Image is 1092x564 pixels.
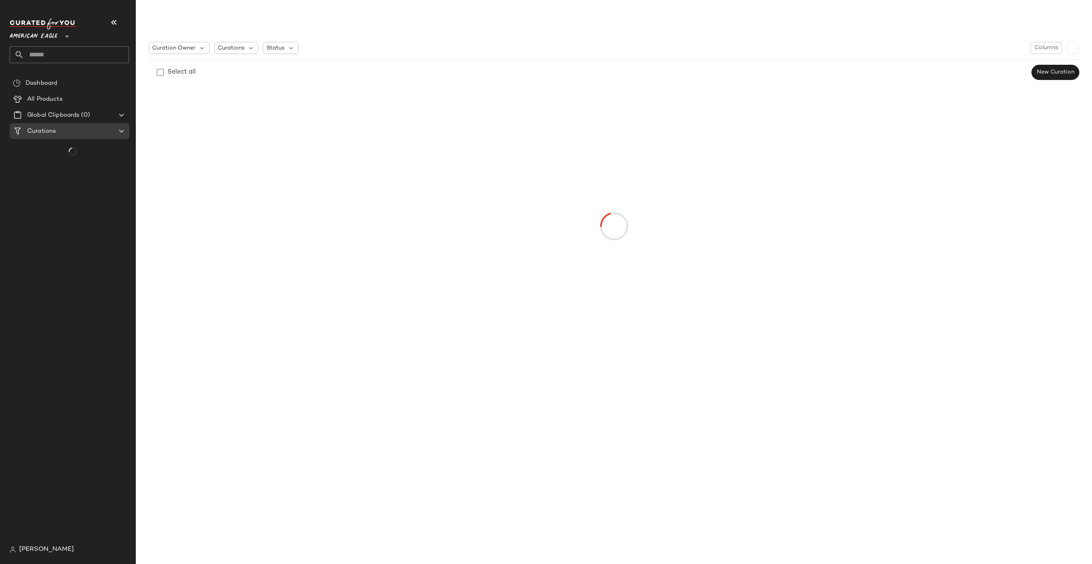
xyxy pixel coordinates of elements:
[167,68,196,77] div: Select all
[27,95,63,104] span: All Products
[10,27,58,42] span: American Eagle
[27,111,80,120] span: Global Clipboards
[218,44,245,52] span: Curations
[152,44,195,52] span: Curation Owner
[26,79,57,88] span: Dashboard
[10,18,78,30] img: cfy_white_logo.C9jOOHJF.svg
[27,127,56,136] span: Curations
[267,44,284,52] span: Status
[1036,69,1074,76] span: New Curation
[1030,42,1062,54] button: Columns
[1034,45,1058,51] span: Columns
[13,79,21,87] img: svg%3e
[1032,65,1079,80] button: New Curation
[19,545,74,554] span: [PERSON_NAME]
[80,111,90,120] span: (0)
[10,546,16,553] img: svg%3e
